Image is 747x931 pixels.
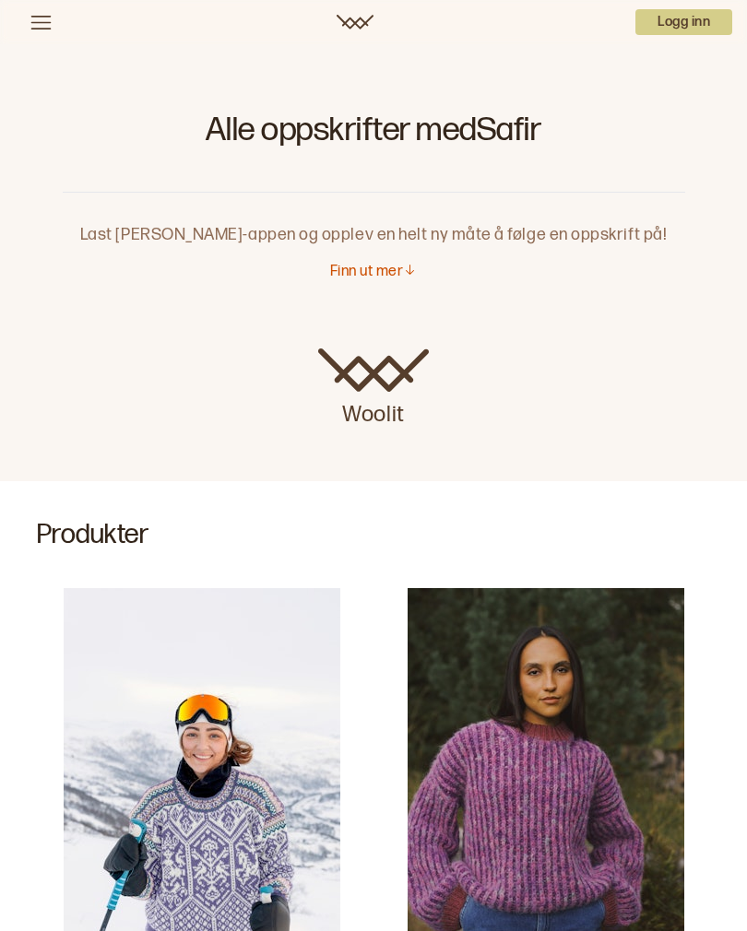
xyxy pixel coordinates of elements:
[635,9,732,35] button: User dropdown
[330,263,403,282] p: Finn ut mer
[330,263,417,282] button: Finn ut mer
[63,193,685,248] p: Last [PERSON_NAME]-appen og opplev en helt ny måte å følge en oppskrift på!
[318,393,429,430] p: Woolit
[63,111,685,162] h1: Alle oppskrifter med Safir
[635,9,732,35] p: Logg inn
[318,348,429,393] img: Woolit
[337,15,373,29] a: Woolit
[318,348,429,430] a: Woolit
